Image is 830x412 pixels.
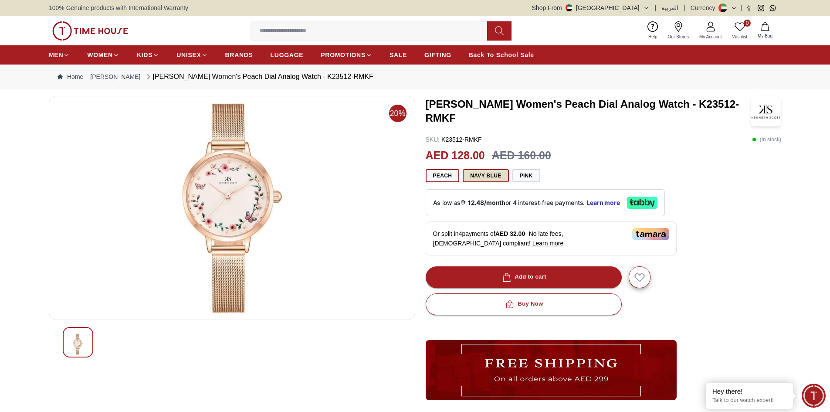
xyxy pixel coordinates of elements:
div: [PERSON_NAME] Women's Peach Dial Analog Watch - K23512-RMKF [144,72,373,82]
span: BRANDS [225,51,253,59]
span: 20% [389,105,407,122]
span: GIFTING [424,51,451,59]
nav: Breadcrumb [49,65,781,89]
a: 0Wishlist [727,20,752,42]
a: Back To School Sale [469,47,534,63]
span: LUGGAGE [271,51,304,59]
span: MEN [49,51,63,59]
span: Back To School Sale [469,51,534,59]
a: Instagram [758,5,764,11]
a: Facebook [746,5,752,11]
span: | [684,3,685,12]
span: SALE [390,51,407,59]
a: BRANDS [225,47,253,63]
a: UNISEX [176,47,207,63]
span: KIDS [137,51,152,59]
h2: AED 128.00 [426,147,485,164]
a: SALE [390,47,407,63]
a: WOMEN [87,47,119,63]
span: PROMOTIONS [321,51,366,59]
span: Our Stores [664,34,692,40]
img: Tamara [632,228,669,240]
button: Navy Blue [463,169,508,182]
a: PROMOTIONS [321,47,372,63]
span: AED 32.00 [495,230,525,237]
a: Help [643,20,663,42]
span: Help [645,34,661,40]
a: GIFTING [424,47,451,63]
p: ( In stock ) [752,135,781,144]
span: UNISEX [176,51,201,59]
button: Add to cart [426,266,622,288]
img: ... [426,340,677,400]
button: Buy Now [426,293,622,315]
div: Buy Now [504,299,543,309]
span: 100% Genuine products with International Warranty [49,3,188,12]
button: Pink [512,169,540,182]
div: Currency [691,3,719,12]
span: My Account [696,34,725,40]
img: Kenneth Scott Women's Peach Dial Analog Watch - K23512-RMKF [56,103,408,313]
img: ... [52,21,128,41]
img: United Arab Emirates [566,4,573,11]
span: WOMEN [87,51,113,59]
span: Learn more [532,240,564,247]
div: Chat Widget [802,384,826,408]
a: MEN [49,47,70,63]
img: Kenneth Scott Women's Peach Dial Analog Watch - K23512-RMKF [751,96,781,126]
span: Wishlist [729,34,751,40]
p: Talk to our watch expert! [712,397,786,404]
div: Add to cart [501,272,546,282]
a: Our Stores [663,20,694,42]
span: | [655,3,657,12]
h3: [PERSON_NAME] Women's Peach Dial Analog Watch - K23512-RMKF [426,97,751,125]
a: LUGGAGE [271,47,304,63]
button: Peach [426,169,460,182]
p: K23512-RMKF [426,135,482,144]
button: العربية [661,3,678,12]
span: 0 [744,20,751,27]
span: SKU : [426,136,440,143]
div: Or split in 4 payments of - No late fees, [DEMOGRAPHIC_DATA] compliant! [426,221,677,255]
h3: AED 160.00 [492,147,551,164]
button: Shop From[GEOGRAPHIC_DATA] [532,3,650,12]
a: Whatsapp [769,5,776,11]
a: Home [58,72,83,81]
a: KIDS [137,47,159,63]
span: | [741,3,742,12]
button: My Bag [752,20,778,41]
span: My Bag [754,33,776,39]
div: Hey there! [712,387,786,396]
a: [PERSON_NAME] [90,72,140,81]
img: Kenneth Scott Women's Peach Dial Analog Watch - K23512-RMKF [70,334,86,354]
